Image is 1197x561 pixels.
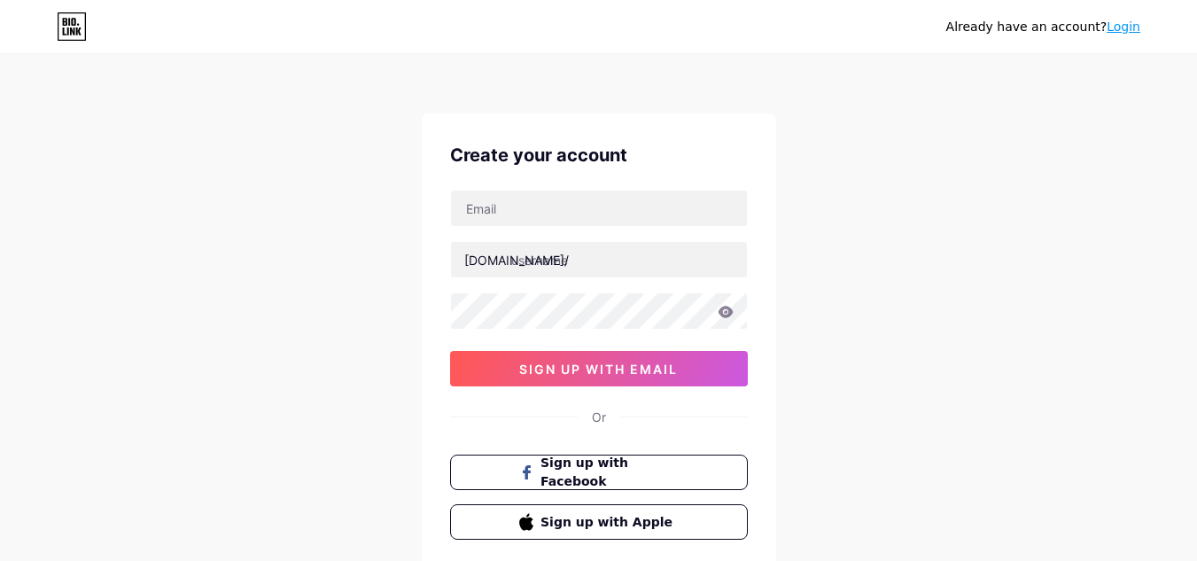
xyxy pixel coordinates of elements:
span: Sign up with Facebook [540,454,678,491]
span: Sign up with Apple [540,513,678,532]
div: Already have an account? [946,18,1140,36]
div: [DOMAIN_NAME]/ [464,251,569,269]
button: sign up with email [450,351,748,386]
button: Sign up with Facebook [450,455,748,490]
div: Or [592,408,606,426]
input: Email [451,191,747,226]
input: username [451,242,747,277]
a: Login [1107,19,1140,34]
span: sign up with email [519,362,678,377]
div: Create your account [450,142,748,168]
button: Sign up with Apple [450,504,748,540]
